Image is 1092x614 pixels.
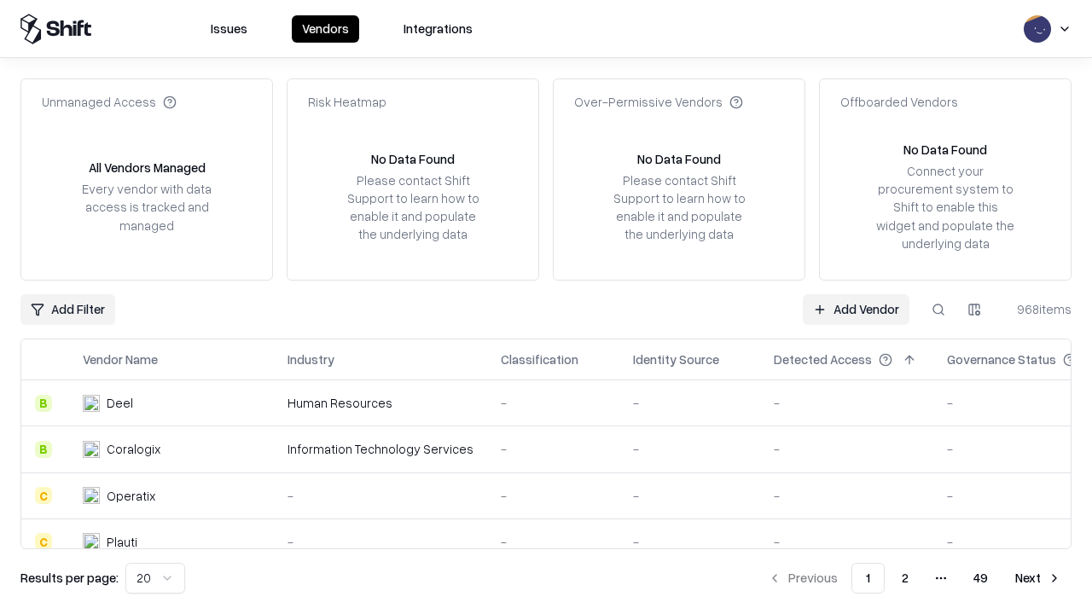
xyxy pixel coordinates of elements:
div: 968 items [1003,300,1072,318]
div: Unmanaged Access [42,93,177,111]
div: Human Resources [288,394,473,412]
button: 49 [960,563,1002,594]
div: Classification [501,350,578,368]
div: Information Technology Services [288,440,473,458]
div: - [774,394,920,412]
div: - [288,533,473,551]
div: Operatix [107,487,155,505]
button: 1 [851,563,885,594]
button: Next [1005,563,1072,594]
div: Plauti [107,533,137,551]
div: No Data Found [903,141,987,159]
div: B [35,441,52,458]
img: Plauti [83,533,100,550]
button: Issues [200,15,258,43]
p: Results per page: [20,569,119,587]
div: Governance Status [947,350,1056,368]
div: - [501,440,606,458]
img: Deel [83,395,100,412]
div: Over-Permissive Vendors [574,93,743,111]
div: C [35,533,52,550]
button: Add Filter [20,294,115,325]
nav: pagination [758,563,1072,594]
div: - [774,487,920,505]
div: Risk Heatmap [308,93,386,111]
div: Coralogix [107,440,160,458]
img: Operatix [83,487,100,504]
div: Offboarded Vendors [840,93,958,111]
div: Deel [107,394,133,412]
div: No Data Found [637,150,721,168]
div: - [633,533,746,551]
div: Connect your procurement system to Shift to enable this widget and populate the underlying data [874,162,1016,252]
div: Please contact Shift Support to learn how to enable it and populate the underlying data [342,171,484,244]
div: - [633,394,746,412]
div: - [633,487,746,505]
div: - [633,440,746,458]
div: - [501,533,606,551]
div: - [501,487,606,505]
div: Every vendor with data access is tracked and managed [76,180,218,234]
a: Add Vendor [803,294,909,325]
button: 2 [888,563,922,594]
div: - [501,394,606,412]
div: Please contact Shift Support to learn how to enable it and populate the underlying data [608,171,750,244]
div: Industry [288,350,334,368]
button: Vendors [292,15,359,43]
div: No Data Found [371,150,455,168]
button: Integrations [393,15,483,43]
div: Vendor Name [83,350,158,368]
div: Identity Source [633,350,719,368]
div: - [288,487,473,505]
div: C [35,487,52,504]
div: Detected Access [774,350,872,368]
div: All Vendors Managed [89,159,206,177]
img: Coralogix [83,441,100,458]
div: - [774,440,920,458]
div: B [35,395,52,412]
div: - [774,533,920,551]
